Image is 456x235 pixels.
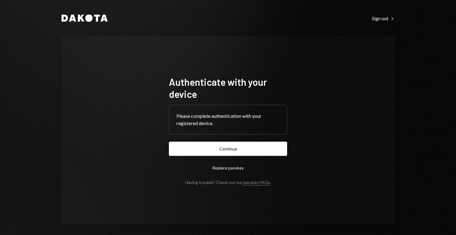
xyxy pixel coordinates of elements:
a: passkey FAQs [243,180,270,185]
button: Replace passkey [169,161,287,175]
div: Having trouble? Check out our . [185,180,271,185]
div: Please complete authentication with your registered device. [176,112,280,127]
button: Continue [169,142,287,156]
h1: Authenticate with your device [169,76,287,100]
a: Sign out [372,15,394,21]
